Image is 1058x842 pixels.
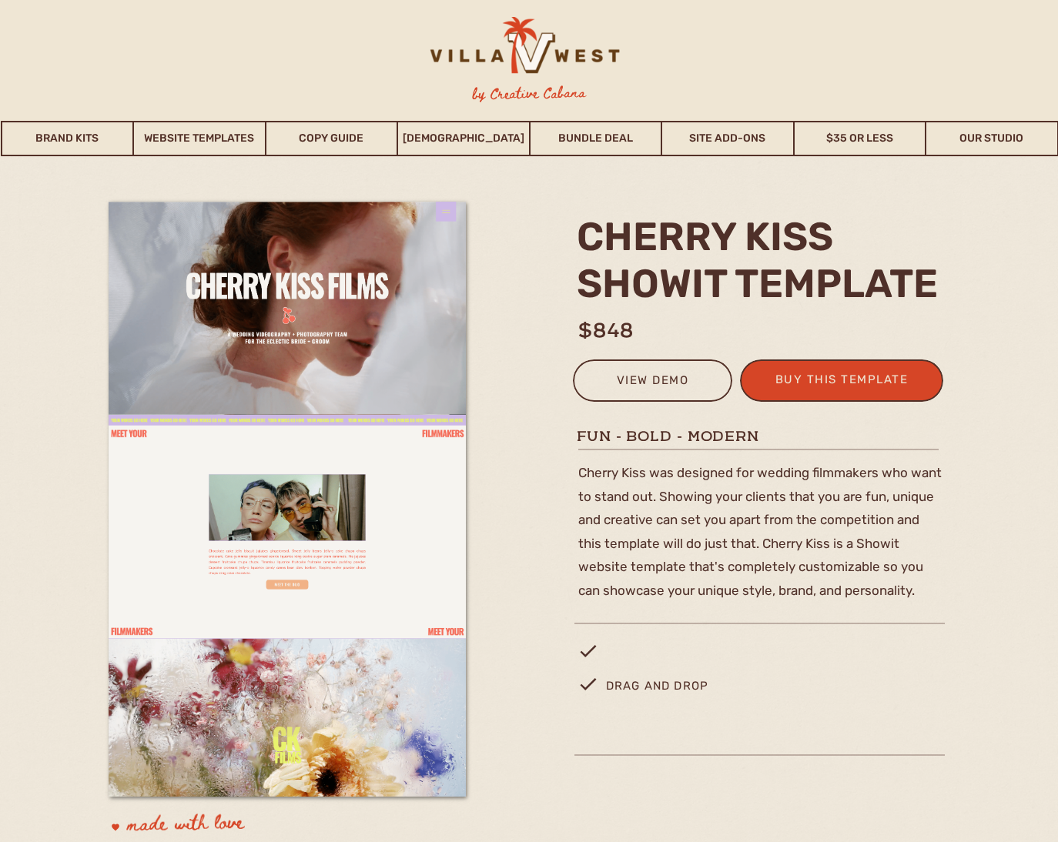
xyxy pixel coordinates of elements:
[2,121,133,156] a: Brand Kits
[578,461,945,613] p: Cherry Kiss was designed for wedding filmmakers who want to stand out. Showing your clients that ...
[583,370,722,396] a: view demo
[266,121,397,156] a: Copy Guide
[460,82,599,105] h3: by Creative Cabana
[795,121,926,156] a: $35 or Less
[398,121,529,156] a: [DEMOGRAPHIC_DATA]
[606,676,725,704] p: drag and drop
[577,213,949,306] h2: cherry kiss Showit template
[766,369,917,395] a: buy this template
[531,121,661,156] a: Bundle Deal
[134,121,265,156] a: Website Templates
[926,121,1057,156] a: Our Studio
[578,316,953,335] h1: $848
[577,426,943,446] h1: Fun - Bold - Modern
[662,121,793,156] a: Site Add-Ons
